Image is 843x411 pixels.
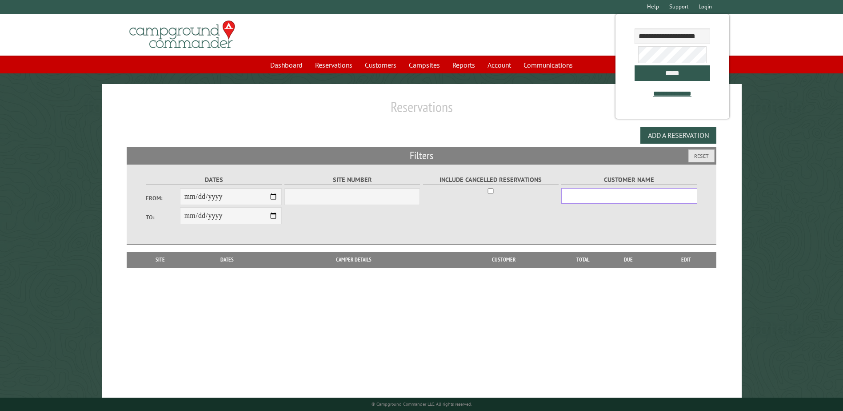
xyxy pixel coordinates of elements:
a: Dashboard [265,56,308,73]
a: Campsites [404,56,445,73]
a: Reports [447,56,480,73]
a: Reservations [310,56,358,73]
label: Include Cancelled Reservations [423,175,559,185]
label: Dates [146,175,281,185]
th: Due [600,252,656,268]
label: To: [146,213,180,222]
a: Account [482,56,516,73]
th: Camper Details [265,252,442,268]
th: Edit [656,252,716,268]
h2: Filters [127,147,716,164]
label: From: [146,194,180,202]
h1: Reservations [127,98,716,123]
button: Reset [688,149,715,162]
a: Customers [360,56,402,73]
img: Campground Commander [127,17,238,52]
label: Site Number [284,175,420,185]
label: Customer Name [561,175,697,185]
th: Total [565,252,600,268]
button: Add a Reservation [640,127,716,144]
a: Communications [518,56,578,73]
th: Customer [442,252,565,268]
th: Site [131,252,189,268]
small: © Campground Commander LLC. All rights reserved. [372,401,472,407]
th: Dates [189,252,265,268]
